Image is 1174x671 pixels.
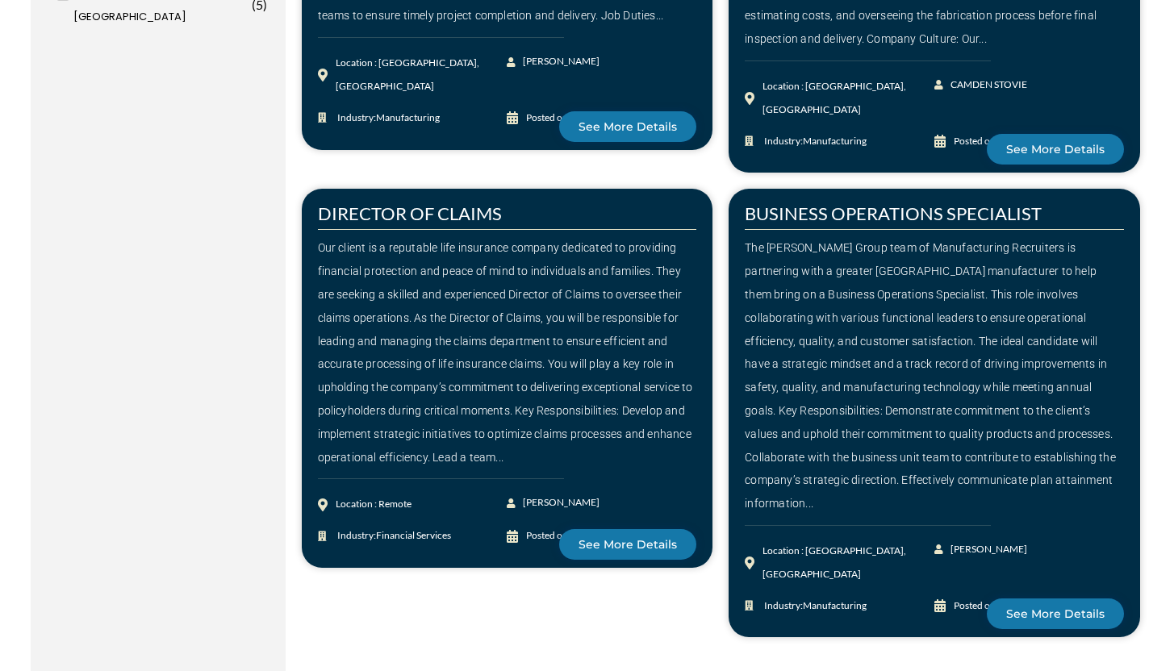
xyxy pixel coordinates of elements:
[519,491,600,515] span: [PERSON_NAME]
[519,50,600,73] span: [PERSON_NAME]
[507,50,601,73] a: [PERSON_NAME]
[987,598,1124,629] a: See More Details
[946,73,1027,97] span: CAMDEN STOVIE
[336,493,412,516] div: Location : Remote
[336,52,508,98] div: Location : [GEOGRAPHIC_DATA], [GEOGRAPHIC_DATA]
[318,202,502,224] a: DIRECTOR OF CLAIMS
[987,134,1124,165] a: See More Details
[559,529,696,560] a: See More Details
[559,111,696,142] a: See More Details
[1006,144,1105,155] span: See More Details
[1006,608,1105,619] span: See More Details
[762,75,934,122] div: Location : [GEOGRAPHIC_DATA], [GEOGRAPHIC_DATA]
[934,538,1029,561] a: [PERSON_NAME]
[579,539,677,550] span: See More Details
[745,202,1042,224] a: BUSINESS OPERATIONS SPECIALIST
[946,538,1027,561] span: [PERSON_NAME]
[318,236,697,469] div: Our client is a reputable life insurance company dedicated to providing financial protection and ...
[934,73,1029,97] a: CAMDEN STOVIE
[507,491,601,515] a: [PERSON_NAME]
[762,540,934,586] div: Location : [GEOGRAPHIC_DATA], [GEOGRAPHIC_DATA]
[745,236,1124,515] div: The [PERSON_NAME] Group team of Manufacturing Recruiters is partnering with a greater [GEOGRAPHIC...
[579,121,677,132] span: See More Details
